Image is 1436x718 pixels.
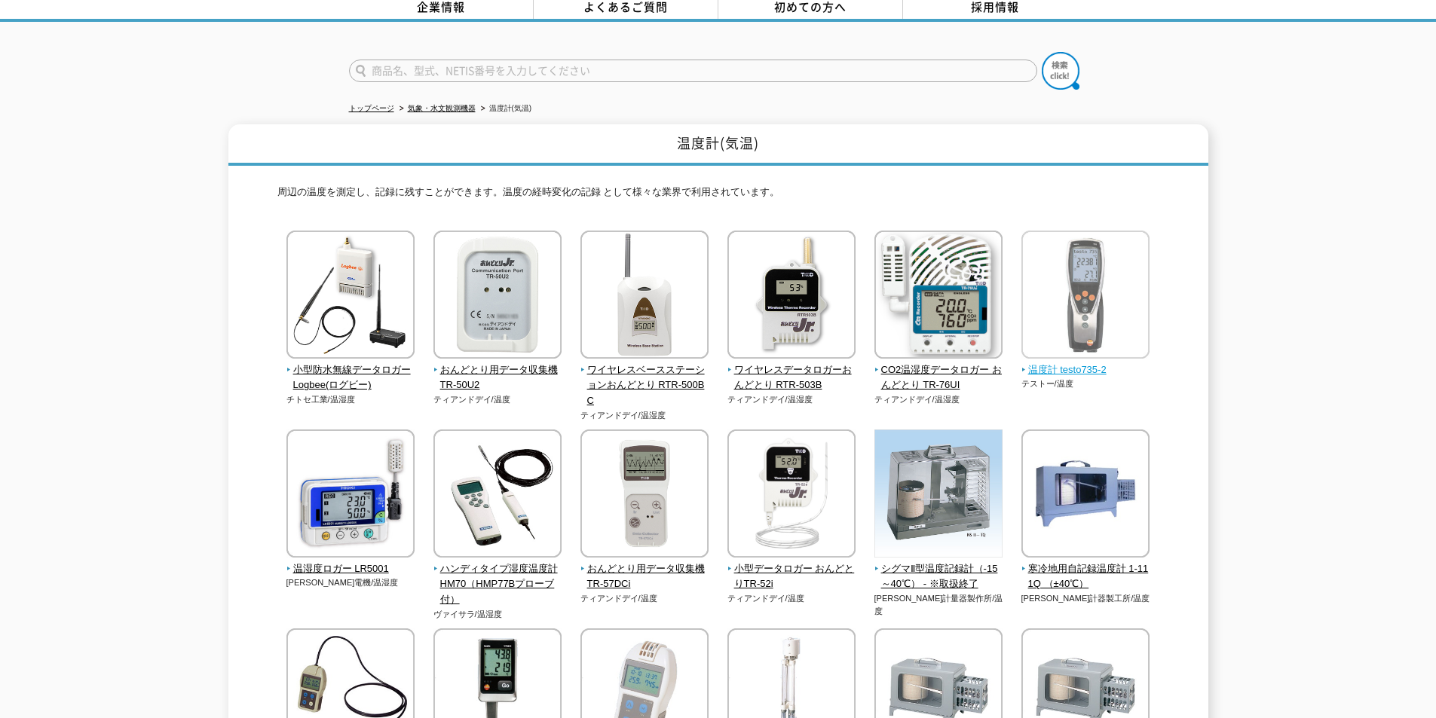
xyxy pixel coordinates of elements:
span: ワイヤレスベースステーションおんどとり RTR-500BC [580,362,709,409]
input: 商品名、型式、NETIS番号を入力してください [349,60,1037,82]
span: 寒冷地用自記録温度計 1-111Q （±40℃） [1021,561,1150,593]
span: 温度計 testo735-2 [1021,362,1150,378]
p: [PERSON_NAME]計量器製作所/温度 [874,592,1003,617]
span: シグマⅡ型温度記録計（-15～40℃） - ※取扱終了 [874,561,1003,593]
img: ワイヤレスデータロガーおんどとり RTR-503B [727,231,856,362]
span: ワイヤレスデータロガーおんどとり RTR-503B [727,362,856,394]
a: ハンディタイプ湿度温度計 HM70（HMP77Bプローブ付） [433,547,562,608]
a: 温度計 testo735-2 [1021,348,1150,378]
span: 小型データロガー おんどとりTR-52i [727,561,856,593]
p: [PERSON_NAME]電機/温湿度 [286,576,415,589]
img: ハンディタイプ湿度温度計 HM70（HMP77Bプローブ付） [433,429,562,561]
p: ティアンドデイ/温度 [727,592,856,605]
h1: 温度計(気温) [228,124,1208,166]
img: おんどとり用データ収集機 TR-57DCi [580,429,709,561]
a: ワイヤレスベースステーションおんどとり RTR-500BC [580,348,709,409]
a: 気象・水文観測機器 [408,104,476,112]
span: 温湿度ロガー LR5001 [286,561,415,577]
p: [PERSON_NAME]計器製工所/温度 [1021,592,1150,605]
p: ティアンドデイ/温度 [580,592,709,605]
p: チトセ工業/温湿度 [286,393,415,406]
span: おんどとり用データ収集機 TR-57DCi [580,561,709,593]
img: ワイヤレスベースステーションおんどとり RTR-500BC [580,231,709,362]
li: 温度計(気温) [478,101,532,117]
p: ティアンドデイ/温湿度 [727,393,856,406]
span: 小型防水無線データロガー Logbee(ログビー) [286,362,415,394]
a: シグマⅡ型温度記録計（-15～40℃） - ※取扱終了 [874,547,1003,592]
span: おんどとり用データ収集機 TR-50U2 [433,362,562,394]
img: 小型防水無線データロガー Logbee(ログビー) [286,231,415,362]
p: ヴァイサラ/温湿度 [433,608,562,621]
a: ワイヤレスデータロガーおんどとり RTR-503B [727,348,856,393]
p: ティアンドデイ/温湿度 [580,409,709,422]
a: 小型データロガー おんどとりTR-52i [727,547,856,592]
img: CO2温湿度データロガー おんどとり TR-76UI [874,231,1003,362]
a: CO2温湿度データロガー おんどとり TR-76UI [874,348,1003,393]
a: 温湿度ロガー LR5001 [286,547,415,577]
a: 小型防水無線データロガー Logbee(ログビー) [286,348,415,393]
img: 寒冷地用自記録温度計 1-111Q （±40℃） [1021,429,1150,561]
img: おんどとり用データ収集機 TR-50U2 [433,231,562,362]
p: ティアンドデイ/温度 [433,393,562,406]
a: トップページ [349,104,394,112]
span: ハンディタイプ湿度温度計 HM70（HMP77Bプローブ付） [433,561,562,608]
img: 温度計 testo735-2 [1021,231,1150,362]
a: おんどとり用データ収集機 TR-57DCi [580,547,709,592]
p: ティアンドデイ/温湿度 [874,393,1003,406]
p: テストー/温度 [1021,377,1150,390]
span: CO2温湿度データロガー おんどとり TR-76UI [874,362,1003,394]
a: 寒冷地用自記録温度計 1-111Q （±40℃） [1021,547,1150,592]
p: 周辺の温度を測定し、記録に残すことができます。温度の経時変化の記録 として様々な業界で利用されています。 [277,185,1159,208]
img: 小型データロガー おんどとりTR-52i [727,429,856,561]
img: btn_search.png [1042,52,1079,90]
img: 温湿度ロガー LR5001 [286,429,415,561]
img: シグマⅡ型温度記録計（-15～40℃） - ※取扱終了 [874,429,1003,561]
a: おんどとり用データ収集機 TR-50U2 [433,348,562,393]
